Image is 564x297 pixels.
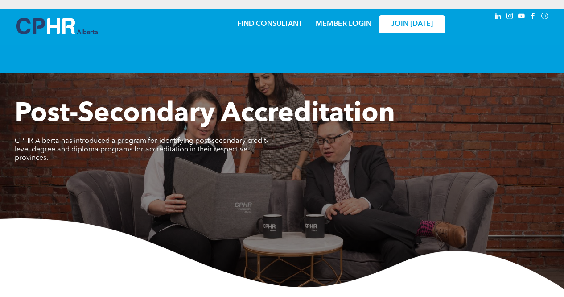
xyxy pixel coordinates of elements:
a: Social network [540,11,550,23]
a: youtube [517,11,527,23]
span: JOIN [DATE] [391,20,433,29]
a: instagram [505,11,515,23]
a: JOIN [DATE] [379,15,445,33]
span: CPHR Alberta has introduced a program for identifying post-secondary credit-level degree and dipl... [15,138,268,162]
img: A blue and white logo for cp alberta [16,18,98,34]
a: FIND CONSULTANT [237,21,302,28]
span: Post-Secondary Accreditation [15,101,395,128]
a: linkedin [494,11,503,23]
a: MEMBER LOGIN [316,21,371,28]
a: facebook [528,11,538,23]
